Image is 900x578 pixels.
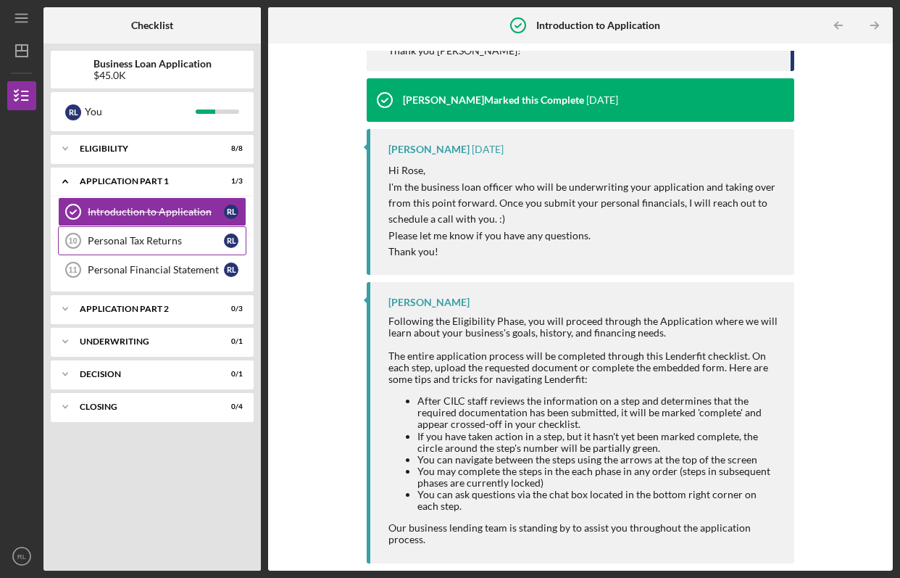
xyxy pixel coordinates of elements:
b: Introduction to Application [536,20,660,31]
b: Checklist [131,20,173,31]
time: 2025-06-25 19:54 [472,144,504,155]
p: I'm the business loan officer who will be underwriting your application and taking over from this... [388,179,779,228]
div: Introduction to Application [88,206,224,218]
div: You [85,99,196,124]
div: [PERSON_NAME] [388,297,470,308]
li: If you have taken action in a step, but it hasn't yet been marked complete, the circle around the... [417,431,779,454]
div: 0 / 1 [217,370,243,379]
tspan: 10 [68,236,77,245]
div: 0 / 4 [217,402,243,411]
b: Business Loan Application [93,58,212,70]
time: 2025-06-25 19:54 [586,94,618,106]
div: R L [224,234,238,248]
div: [PERSON_NAME] Marked this Complete [403,94,584,106]
p: Please let me know if you have any questions. [388,228,779,244]
text: RL [17,553,27,561]
div: 0 / 3 [217,305,243,313]
div: $45.0K [93,70,212,81]
a: Introduction to ApplicationRL [58,197,246,226]
div: 8 / 8 [217,144,243,153]
div: Decision [80,370,207,379]
div: Application Part 2 [80,305,207,313]
div: R L [65,104,81,120]
li: You can navigate between the steps using the arrows at the top of the screen [417,454,779,466]
a: 10Personal Tax ReturnsRL [58,226,246,255]
p: Hi Rose, [388,162,779,178]
div: Eligibility [80,144,207,153]
div: Thank you [PERSON_NAME]! [388,45,521,57]
div: [PERSON_NAME] [388,144,470,155]
li: You can ask questions via the chat box located in the bottom right corner on each step. [417,489,779,512]
div: Closing [80,402,207,411]
div: 0 / 1 [217,337,243,346]
div: 1 / 3 [217,177,243,186]
a: 11Personal Financial StatementRL [58,255,246,284]
div: R L [224,205,238,219]
div: Personal Financial Statement [88,264,224,276]
tspan: 11 [68,265,77,274]
button: RL [7,542,36,571]
div: R L [224,263,238,277]
div: Application Part 1 [80,177,207,186]
li: After CILC staff reviews the information on a step and determines that the required documentation... [417,395,779,430]
li: You may complete the steps in the each phase in any order (steps in subsequent phases are current... [417,466,779,489]
div: Following the Eligibility Phase, you will proceed through the Application where we will learn abo... [388,315,779,546]
div: Underwriting [80,337,207,346]
div: Personal Tax Returns [88,235,224,247]
p: Thank you! [388,244,779,260]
